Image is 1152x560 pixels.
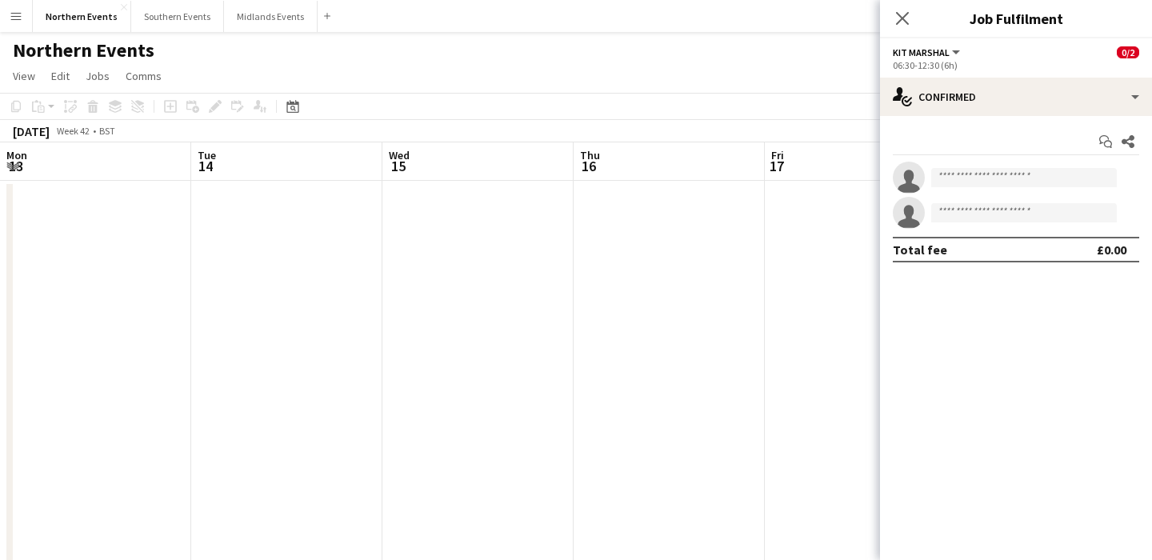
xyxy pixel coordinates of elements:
[389,148,410,162] span: Wed
[893,59,1139,71] div: 06:30-12:30 (6h)
[578,157,600,175] span: 16
[880,78,1152,116] div: Confirmed
[131,1,224,32] button: Southern Events
[51,69,70,83] span: Edit
[45,66,76,86] a: Edit
[893,242,947,258] div: Total fee
[126,69,162,83] span: Comms
[13,69,35,83] span: View
[79,66,116,86] a: Jobs
[580,148,600,162] span: Thu
[86,69,110,83] span: Jobs
[33,1,131,32] button: Northern Events
[224,1,318,32] button: Midlands Events
[195,157,216,175] span: 14
[771,148,784,162] span: Fri
[386,157,410,175] span: 15
[893,46,950,58] span: Kit Marshal
[1117,46,1139,58] span: 0/2
[53,125,93,137] span: Week 42
[6,148,27,162] span: Mon
[119,66,168,86] a: Comms
[198,148,216,162] span: Tue
[13,123,50,139] div: [DATE]
[1097,242,1126,258] div: £0.00
[769,157,784,175] span: 17
[880,8,1152,29] h3: Job Fulfilment
[893,46,962,58] button: Kit Marshal
[99,125,115,137] div: BST
[6,66,42,86] a: View
[4,157,27,175] span: 13
[13,38,154,62] h1: Northern Events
